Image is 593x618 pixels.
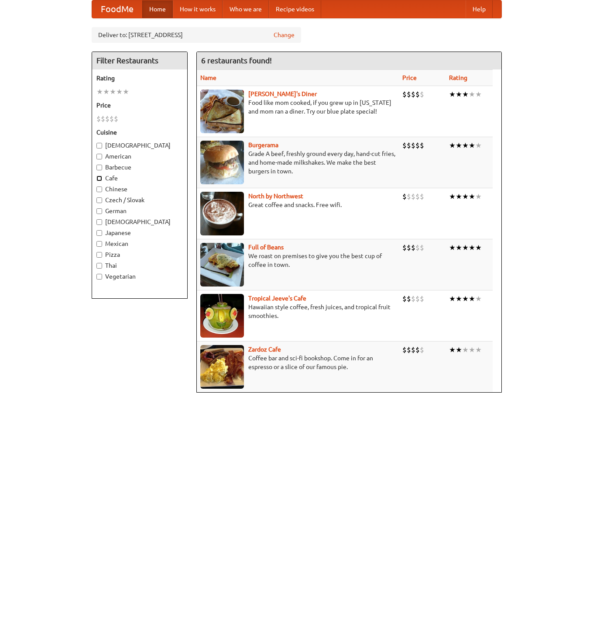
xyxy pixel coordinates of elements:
[415,141,420,150] li: $
[469,192,475,201] li: ★
[402,345,407,355] li: $
[449,192,456,201] li: ★
[475,192,482,201] li: ★
[402,90,407,99] li: $
[420,192,424,201] li: $
[200,345,244,389] img: zardoz.jpg
[105,114,110,124] li: $
[475,243,482,252] li: ★
[96,163,183,172] label: Barbecue
[223,0,269,18] a: Who we are
[96,252,102,258] input: Pizza
[420,90,424,99] li: $
[96,239,183,248] label: Mexican
[96,230,102,236] input: Japanese
[116,87,123,97] li: ★
[411,141,415,150] li: $
[411,345,415,355] li: $
[449,294,456,304] li: ★
[92,0,142,18] a: FoodMe
[96,154,102,159] input: American
[200,354,395,371] p: Coffee bar and sci-fi bookshop. Come in for an espresso or a slice of our famous pie.
[110,114,114,124] li: $
[200,74,216,81] a: Name
[469,294,475,304] li: ★
[475,141,482,150] li: ★
[200,192,244,235] img: north.jpg
[201,56,272,65] ng-pluralize: 6 restaurants found!
[173,0,223,18] a: How it works
[407,90,411,99] li: $
[456,141,462,150] li: ★
[92,52,187,69] h4: Filter Restaurants
[200,149,395,176] p: Grade A beef, freshly ground every day, hand-cut fries, and home-made milkshakes. We make the bes...
[411,294,415,304] li: $
[411,243,415,252] li: $
[407,192,411,201] li: $
[462,294,469,304] li: ★
[200,252,395,269] p: We roast on premises to give you the best cup of coffee in town.
[96,263,102,269] input: Thai
[456,90,462,99] li: ★
[96,274,102,280] input: Vegetarian
[449,141,456,150] li: ★
[248,295,306,302] a: Tropical Jeeve's Cafe
[200,294,244,338] img: jeeves.jpg
[248,142,278,148] a: Burgerama
[415,294,420,304] li: $
[92,27,301,43] div: Deliver to: [STREET_ADDRESS]
[200,200,395,209] p: Great coffee and snacks. Free wifi.
[456,345,462,355] li: ★
[274,31,295,39] a: Change
[96,128,183,137] h5: Cuisine
[248,193,303,200] a: North by Northwest
[402,74,417,81] a: Price
[402,243,407,252] li: $
[449,90,456,99] li: ★
[469,345,475,355] li: ★
[420,243,424,252] li: $
[110,87,116,97] li: ★
[462,243,469,252] li: ★
[475,90,482,99] li: ★
[469,243,475,252] li: ★
[456,294,462,304] li: ★
[123,87,129,97] li: ★
[411,90,415,99] li: $
[96,272,183,281] label: Vegetarian
[96,261,183,270] label: Thai
[462,90,469,99] li: ★
[96,207,183,215] label: German
[248,90,317,97] a: [PERSON_NAME]'s Diner
[402,294,407,304] li: $
[96,185,183,193] label: Chinese
[96,208,102,214] input: German
[269,0,321,18] a: Recipe videos
[96,176,102,181] input: Cafe
[402,141,407,150] li: $
[469,141,475,150] li: ★
[411,192,415,201] li: $
[200,243,244,287] img: beans.jpg
[466,0,493,18] a: Help
[475,294,482,304] li: ★
[449,74,467,81] a: Rating
[96,218,183,226] label: [DEMOGRAPHIC_DATA]
[248,346,281,353] a: Zardoz Cafe
[449,345,456,355] li: ★
[407,141,411,150] li: $
[456,243,462,252] li: ★
[420,294,424,304] li: $
[456,192,462,201] li: ★
[200,90,244,133] img: sallys.jpg
[96,219,102,225] input: [DEMOGRAPHIC_DATA]
[248,244,284,251] a: Full of Beans
[96,197,102,203] input: Czech / Slovak
[96,141,183,150] label: [DEMOGRAPHIC_DATA]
